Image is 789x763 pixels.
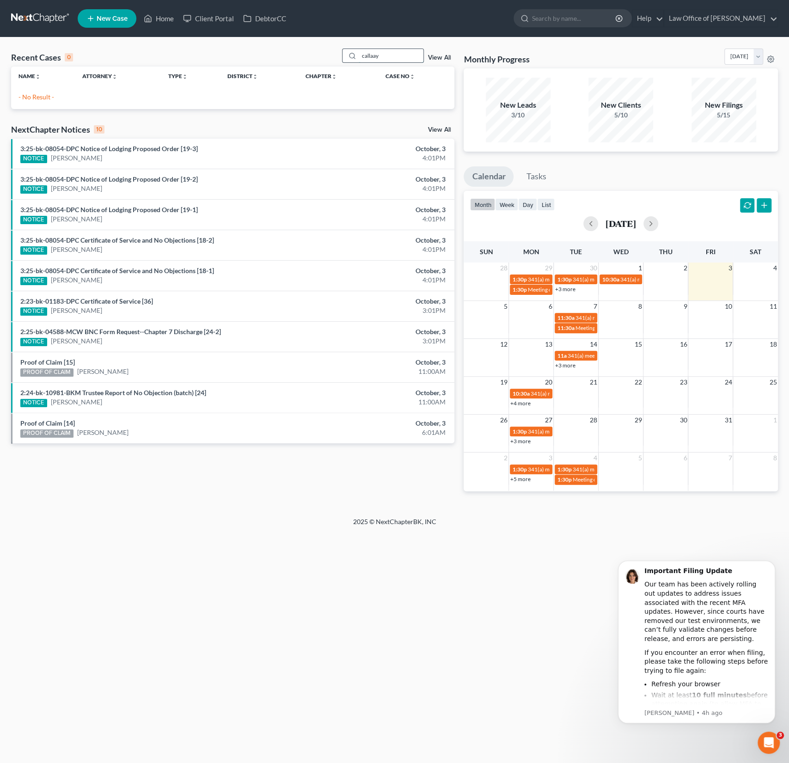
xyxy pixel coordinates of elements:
[97,15,128,22] span: New Case
[178,10,239,27] a: Client Portal
[557,314,575,321] span: 11:30a
[20,297,153,305] a: 2:23-bk-01183-DPC Certificate of Service [36]
[20,236,214,244] a: 3:25-bk-08054-DPC Certificate of Service and No Objections [18-2]
[51,214,102,224] a: [PERSON_NAME]
[51,397,102,407] a: [PERSON_NAME]
[20,358,75,366] a: Proof of Claim [15]
[573,276,689,283] span: 341(a) meeting for Antawonia [PERSON_NAME]
[20,175,198,183] a: 3:25-bk-08054-DPC Notice of Lodging Proposed Order [19-2]
[82,73,117,79] a: Attorneyunfold_more
[503,452,508,464] span: 2
[486,100,550,110] div: New Leads
[310,205,445,214] div: October, 3
[499,339,508,350] span: 12
[679,377,688,388] span: 23
[168,73,188,79] a: Typeunfold_more
[544,339,553,350] span: 13
[555,286,575,293] a: +3 more
[11,124,104,135] div: NextChapter Notices
[513,428,527,435] span: 1:30p
[310,388,445,397] div: October, 3
[11,52,73,63] div: Recent Cases
[306,73,337,79] a: Chapterunfold_more
[35,74,41,79] i: unfold_more
[510,438,531,445] a: +3 more
[548,452,553,464] span: 3
[94,125,104,134] div: 10
[359,49,423,62] input: Search by name...
[544,415,553,426] span: 27
[557,324,575,331] span: 11:30a
[252,74,258,79] i: unfold_more
[589,339,598,350] span: 14
[310,184,445,193] div: 4:01PM
[479,248,493,256] span: Sun
[772,452,778,464] span: 8
[20,277,47,285] div: NOTICE
[723,415,733,426] span: 31
[20,145,198,153] a: 3:25-bk-08054-DPC Notice of Lodging Proposed Order [19-3]
[593,301,598,312] span: 7
[602,276,619,283] span: 10:30a
[51,275,102,285] a: [PERSON_NAME]
[544,262,553,274] span: 29
[606,219,636,228] h2: [DATE]
[513,390,530,397] span: 10:30a
[20,185,47,194] div: NOTICE
[77,367,128,376] a: [PERSON_NAME]
[227,73,258,79] a: Districtunfold_more
[310,306,445,315] div: 3:01PM
[568,352,657,359] span: 341(a) meeting for [PERSON_NAME]
[310,358,445,367] div: October, 3
[20,429,73,438] div: PROOF OF CLAIM
[495,198,518,211] button: week
[573,476,724,483] span: Meeting of Creditors for [PERSON_NAME] & [PERSON_NAME]
[528,276,661,283] span: 341(a) meeting for [PERSON_NAME] [PERSON_NAME]
[682,262,688,274] span: 2
[464,54,529,65] h3: Monthly Progress
[310,144,445,153] div: October, 3
[518,198,537,211] button: day
[604,549,789,758] iframe: Intercom notifications message
[112,74,117,79] i: unfold_more
[682,301,688,312] span: 9
[555,362,575,369] a: +3 more
[634,377,643,388] span: 22
[20,389,206,397] a: 2:24-bk-10981-BKM Trustee Report of No Objection (batch) [24]
[513,276,527,283] span: 1:30p
[18,92,447,102] p: - No Result -
[632,10,663,27] a: Help
[20,419,75,427] a: Proof of Claim [14]
[310,214,445,224] div: 4:01PM
[510,400,531,407] a: +4 more
[65,53,73,61] div: 0
[682,452,688,464] span: 6
[20,307,47,316] div: NOTICE
[464,166,514,187] a: Calendar
[573,466,711,473] span: 341(a) meeting for [PERSON_NAME] & [PERSON_NAME]
[20,328,221,336] a: 2:25-bk-04588-MCW BNC Form Request--Chapter 7 Discharge [24-2]
[727,262,733,274] span: 3
[706,248,716,256] span: Fri
[620,276,709,283] span: 341(a) meeting for [PERSON_NAME]
[139,10,178,27] a: Home
[20,216,47,224] div: NOTICE
[310,428,445,437] div: 6:01AM
[557,476,572,483] span: 1:30p
[593,452,598,464] span: 4
[486,110,550,120] div: 3/10
[772,415,778,426] span: 1
[20,338,47,346] div: NOTICE
[537,198,555,211] button: list
[499,415,508,426] span: 26
[503,301,508,312] span: 5
[727,452,733,464] span: 7
[310,367,445,376] div: 11:00AM
[310,153,445,163] div: 4:01PM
